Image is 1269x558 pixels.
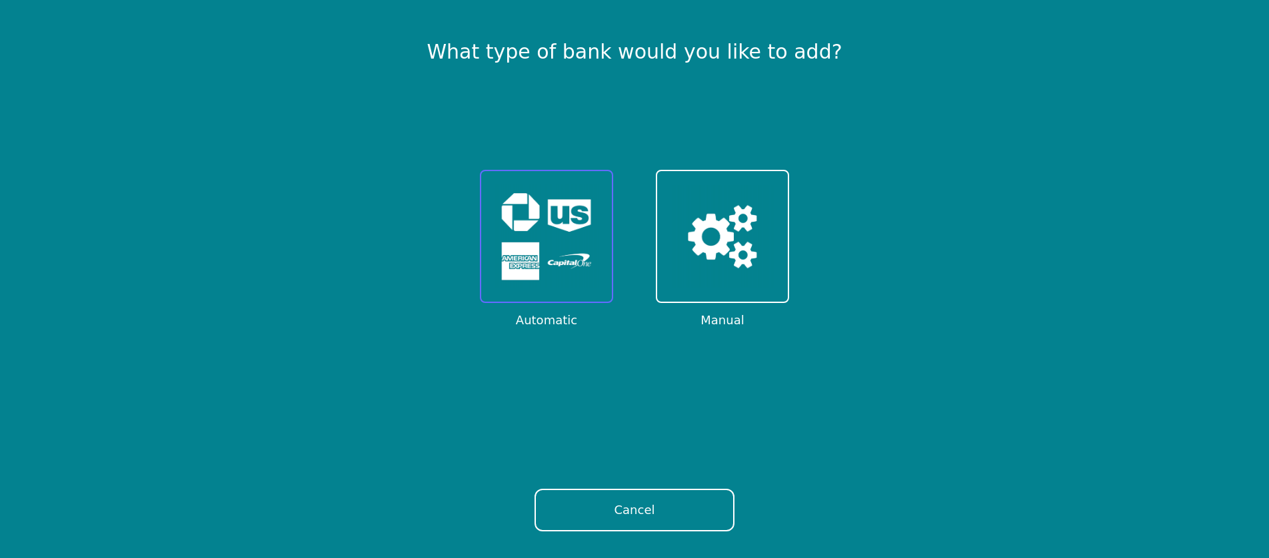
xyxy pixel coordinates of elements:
span: Manual [700,311,744,330]
h1: What type of bank would you like to add? [427,40,842,64]
img: Manual Bank [670,184,774,288]
span: Automatic [516,311,577,330]
button: Cancel [535,489,734,531]
img: Automatic Bank [495,184,599,288]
